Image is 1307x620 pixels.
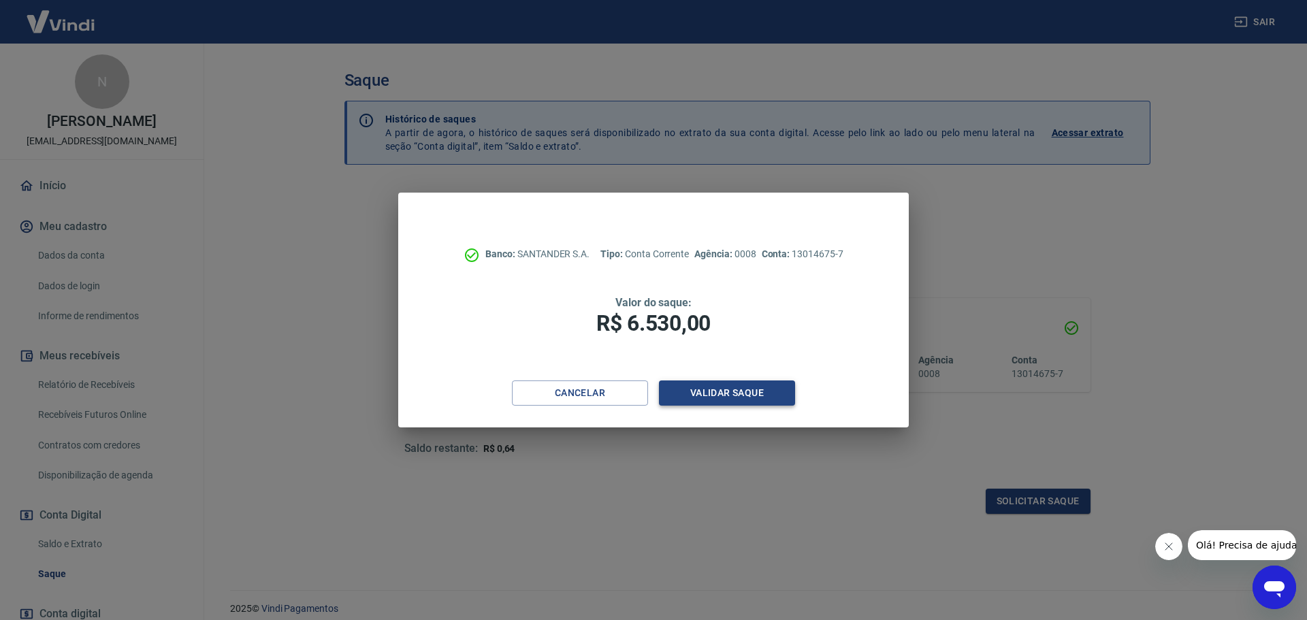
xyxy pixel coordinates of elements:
[600,248,625,259] span: Tipo:
[1155,533,1182,560] iframe: Fechar mensagem
[1188,530,1296,560] iframe: Mensagem da empresa
[600,247,689,261] p: Conta Corrente
[8,10,114,20] span: Olá! Precisa de ajuda?
[512,380,648,406] button: Cancelar
[485,247,590,261] p: SANTANDER S.A.
[1253,566,1296,609] iframe: Botão para abrir a janela de mensagens
[694,248,735,259] span: Agência:
[659,380,795,406] button: Validar saque
[762,248,792,259] span: Conta:
[485,248,517,259] span: Banco:
[615,296,692,309] span: Valor do saque:
[762,247,843,261] p: 13014675-7
[596,310,711,336] span: R$ 6.530,00
[694,247,756,261] p: 0008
